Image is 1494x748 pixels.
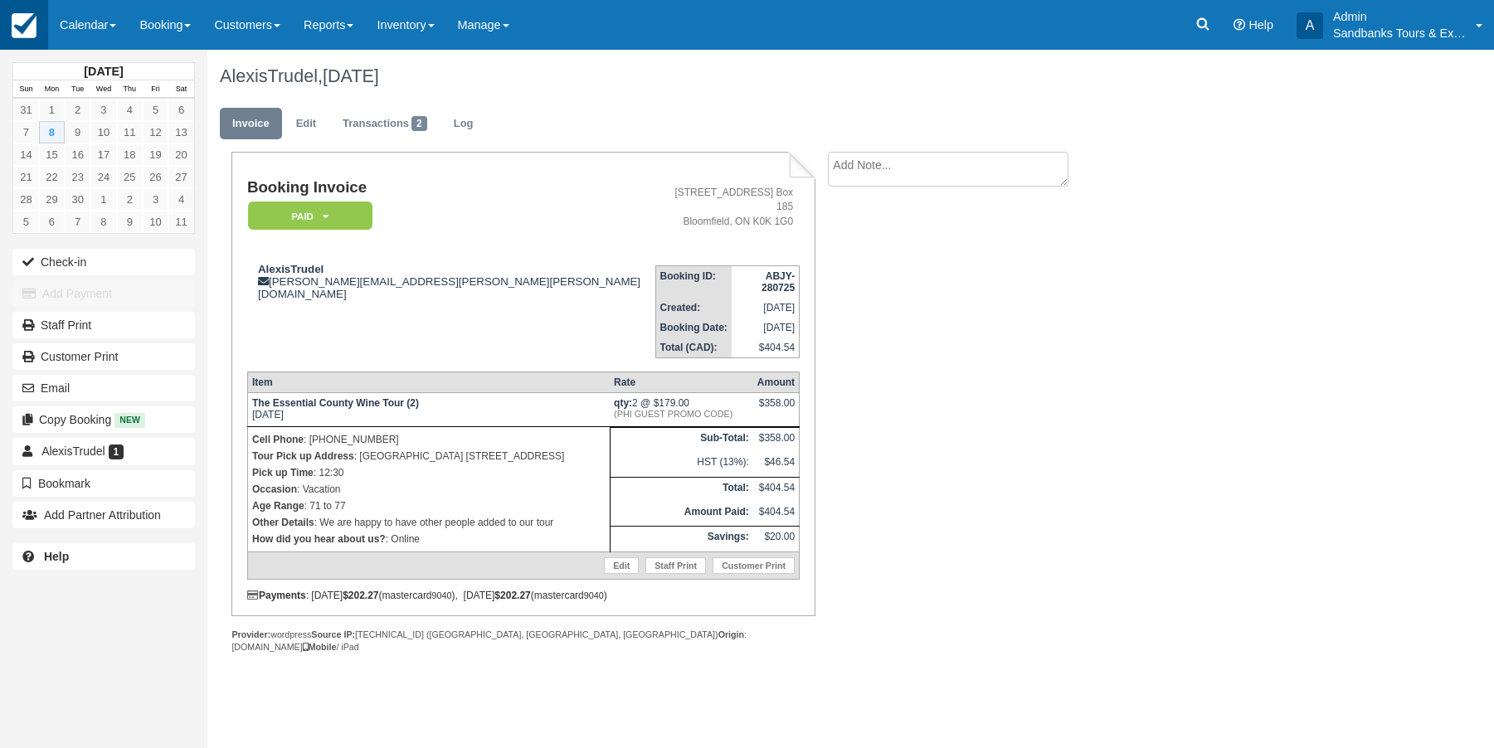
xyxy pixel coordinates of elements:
a: 3 [90,99,116,121]
a: 10 [143,211,168,233]
a: 21 [13,166,39,188]
a: 4 [168,188,194,211]
strong: Other Details [252,517,314,528]
h1: Booking Invoice [247,179,655,197]
p: : Online [252,531,606,547]
a: 15 [39,143,65,166]
a: 5 [13,211,39,233]
td: $404.54 [753,502,800,527]
th: Amount [753,372,800,392]
a: Edit [284,108,328,140]
strong: Tour Pick up Address [252,450,354,462]
strong: qty [614,397,632,409]
strong: Cell Phone [252,434,304,445]
button: Check-in [12,249,195,275]
a: Help [12,543,195,570]
a: 6 [168,99,194,121]
span: [DATE] [323,66,379,86]
button: Copy Booking New [12,406,195,433]
p: : [PHONE_NUMBER] [252,431,606,448]
td: $404.54 [732,338,800,358]
a: 14 [13,143,39,166]
a: 11 [168,211,194,233]
a: Edit [604,557,639,574]
th: Total: [610,477,753,502]
strong: Payments [247,590,306,601]
address: [STREET_ADDRESS] Box 185 Bloomfield, ON K0K 1G0 [662,186,794,228]
td: $358.00 [753,427,800,452]
strong: Source IP: [311,629,355,639]
a: Staff Print [645,557,706,574]
a: 1 [39,99,65,121]
th: Total (CAD): [655,338,732,358]
a: Log [441,108,486,140]
div: A [1297,12,1323,39]
th: Sun [13,80,39,99]
i: Help [1234,19,1245,31]
th: Mon [39,80,65,99]
th: Wed [90,80,116,99]
small: 9040 [432,590,452,600]
button: Email [12,375,195,401]
img: checkfront-main-nav-mini-logo.png [12,13,36,38]
a: 8 [39,121,65,143]
a: 9 [117,211,143,233]
a: AlexisTrudel 1 [12,438,195,464]
em: Paid [248,202,372,231]
a: Paid [247,201,367,231]
p: : 71 to 77 [252,498,606,514]
th: Thu [117,80,143,99]
a: Transactions2 [330,108,440,140]
a: 28 [13,188,39,211]
strong: The Essential County Wine Tour (2) [252,397,419,409]
b: Help [44,550,69,563]
th: Tue [65,80,90,99]
span: New [114,413,145,427]
strong: $202.27 [494,590,530,601]
th: Sub-Total: [610,427,753,452]
p: Sandbanks Tours & Experiences [1333,25,1466,41]
small: 9040 [584,590,604,600]
p: : We are happy to have other people added to our tour [252,514,606,531]
th: Sat [168,80,194,99]
a: 13 [168,121,194,143]
span: AlexisTrudel [41,444,105,458]
a: 3 [143,188,168,211]
div: [PERSON_NAME][EMAIL_ADDRESS][PERSON_NAME][PERSON_NAME][DOMAIN_NAME] [247,263,655,300]
a: 10 [90,121,116,143]
strong: AlexisTrudel [258,263,324,275]
button: Add Payment [12,280,195,307]
a: 20 [168,143,194,166]
td: $404.54 [753,477,800,502]
a: 22 [39,166,65,188]
td: $46.54 [753,452,800,477]
th: Amount Paid: [610,502,753,527]
strong: Mobile [303,642,337,652]
div: $358.00 [757,397,795,422]
p: : 12:30 [252,464,606,481]
a: 5 [143,99,168,121]
span: 1 [109,444,124,459]
p: Admin [1333,8,1466,25]
a: 11 [117,121,143,143]
div: : [DATE] (mastercard ), [DATE] (mastercard ) [247,590,800,601]
strong: Provider: [231,629,270,639]
span: Help [1248,18,1273,32]
a: 7 [65,211,90,233]
a: 8 [90,211,116,233]
a: 4 [117,99,143,121]
a: 26 [143,166,168,188]
button: Bookmark [12,470,195,497]
td: HST (13%): [610,452,753,477]
a: 2 [65,99,90,121]
strong: ABJY-280725 [762,270,795,294]
th: Booking Date: [655,318,732,338]
a: 27 [168,166,194,188]
strong: Occasion [252,483,297,495]
strong: Pick up Time [252,467,314,478]
a: 31 [13,99,39,121]
strong: [DATE] [84,65,123,78]
a: 1 [90,188,116,211]
th: Savings: [610,527,753,551]
a: 29 [39,188,65,211]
